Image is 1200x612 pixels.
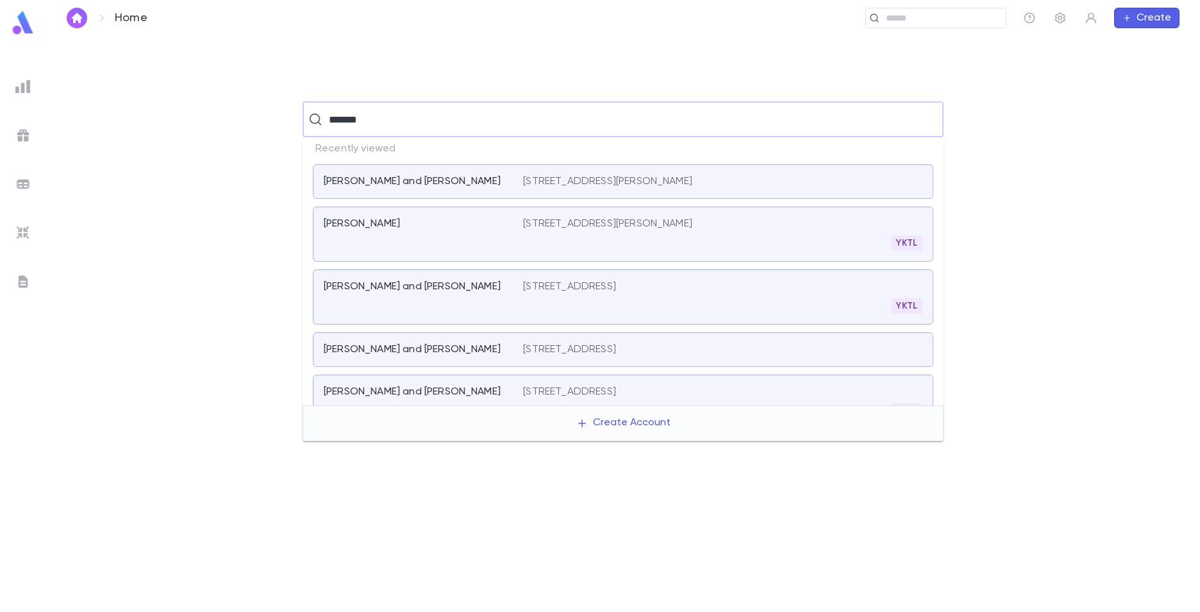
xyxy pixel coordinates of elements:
img: batches_grey.339ca447c9d9533ef1741baa751efc33.svg [15,176,31,192]
img: imports_grey.530a8a0e642e233f2baf0ef88e8c9fcb.svg [15,225,31,241]
p: [PERSON_NAME] and [PERSON_NAME] [324,343,501,356]
p: [STREET_ADDRESS] [523,280,616,293]
p: Home [115,11,147,25]
img: logo [10,10,36,35]
p: [PERSON_NAME] and [PERSON_NAME] [324,175,501,188]
p: [PERSON_NAME] and [PERSON_NAME] [324,280,501,293]
p: [STREET_ADDRESS][PERSON_NAME] [523,217,692,230]
span: YKTL [891,238,922,248]
img: home_white.a664292cf8c1dea59945f0da9f25487c.svg [69,13,85,23]
p: [STREET_ADDRESS][PERSON_NAME] [523,175,692,188]
p: [PERSON_NAME] [324,217,400,230]
img: reports_grey.c525e4749d1bce6a11f5fe2a8de1b229.svg [15,79,31,94]
button: Create [1114,8,1179,28]
img: letters_grey.7941b92b52307dd3b8a917253454ce1c.svg [15,274,31,289]
p: Recently viewed [303,137,944,160]
p: [STREET_ADDRESS] [523,343,616,356]
p: [STREET_ADDRESS] [523,386,616,398]
span: YKTL [891,301,922,311]
button: Create Account [566,411,681,436]
p: [PERSON_NAME] and [PERSON_NAME] [324,386,501,398]
img: campaigns_grey.99e729a5f7ee94e3726e6486bddda8f1.svg [15,128,31,143]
